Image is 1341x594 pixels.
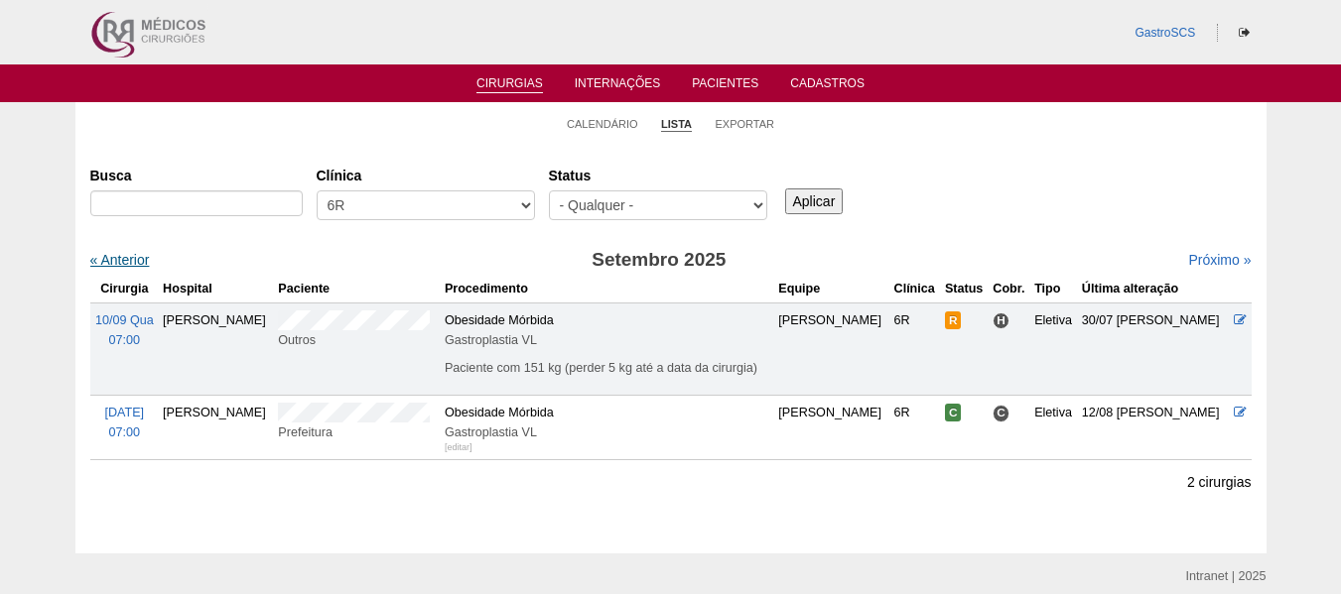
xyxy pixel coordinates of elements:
[278,330,437,350] div: Outros
[445,360,770,377] p: Paciente com 151 kg (perder 5 kg até a data da cirurgia)
[1239,27,1250,39] i: Sair
[90,166,303,185] label: Busca
[993,405,1009,421] span: Consultório
[1186,566,1267,586] div: Intranet | 2025
[575,76,661,96] a: Internações
[90,190,303,216] input: Digite os termos que você deseja procurar.
[1078,396,1230,460] td: 12/08 [PERSON_NAME]
[890,302,941,395] td: 6R
[368,246,949,275] h3: Setembro 2025
[1188,252,1251,268] a: Próximo »
[941,275,989,303] th: Status
[1030,302,1078,395] td: Eletiva
[441,396,774,460] td: Obesidade Mórbida
[1078,275,1230,303] th: Última alteração
[774,302,889,395] td: [PERSON_NAME]
[104,406,144,439] a: [DATE] 07:00
[785,188,844,214] input: Aplicar
[445,422,770,442] div: Gastroplastia VL
[993,312,1009,329] span: Hospital
[1187,473,1252,492] p: 2 cirurgias
[945,404,962,421] span: Confirmada
[661,117,692,132] a: Lista
[445,437,472,457] div: [editar]
[692,76,758,96] a: Pacientes
[441,302,774,395] td: Obesidade Mórbida
[549,166,767,185] label: Status
[774,275,889,303] th: Equipe
[476,76,543,93] a: Cirurgias
[774,396,889,460] td: [PERSON_NAME]
[159,275,274,303] th: Hospital
[159,302,274,395] td: [PERSON_NAME]
[790,76,865,96] a: Cadastros
[445,330,770,350] div: Gastroplastia VL
[567,117,638,131] a: Calendário
[90,275,160,303] th: Cirurgia
[1135,26,1195,40] a: GastroSCS
[945,311,962,329] span: Reservada
[890,396,941,460] td: 6R
[109,333,141,347] span: 07:00
[989,275,1030,303] th: Cobr.
[104,406,144,419] span: [DATE]
[1234,406,1247,419] a: Editar
[109,425,141,439] span: 07:00
[1234,313,1247,327] a: Editar
[715,117,774,131] a: Exportar
[1030,275,1078,303] th: Tipo
[95,313,154,327] span: 10/09 Qua
[441,275,774,303] th: Procedimento
[1078,302,1230,395] td: 30/07 [PERSON_NAME]
[317,166,535,185] label: Clínica
[159,396,274,460] td: [PERSON_NAME]
[90,252,150,268] a: « Anterior
[274,275,441,303] th: Paciente
[95,313,154,347] a: 10/09 Qua 07:00
[278,422,437,442] div: Prefeitura
[890,275,941,303] th: Clínica
[1030,396,1078,460] td: Eletiva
